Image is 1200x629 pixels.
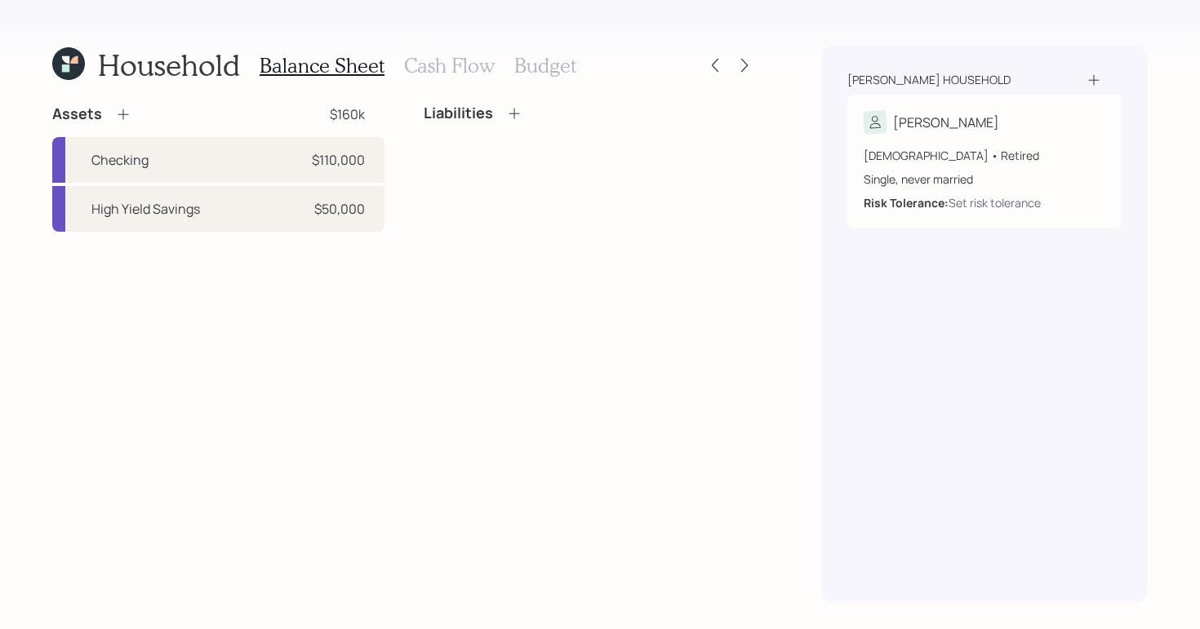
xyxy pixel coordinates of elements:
div: $50,000 [314,199,365,219]
h4: Liabilities [424,104,493,122]
div: Single, never married [864,171,1105,188]
div: [PERSON_NAME] [893,113,999,132]
h4: Assets [52,105,102,123]
div: Set risk tolerance [949,194,1041,211]
div: Checking [91,150,149,170]
div: [DEMOGRAPHIC_DATA] • Retired [864,147,1105,164]
h1: Household [98,47,240,82]
b: Risk Tolerance: [864,195,949,210]
div: High Yield Savings [91,199,200,219]
div: [PERSON_NAME] household [847,72,1011,88]
div: $160k [330,104,365,124]
div: $110,000 [312,150,365,170]
h3: Cash Flow [404,54,495,78]
h3: Budget [514,54,576,78]
h3: Balance Sheet [260,54,384,78]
